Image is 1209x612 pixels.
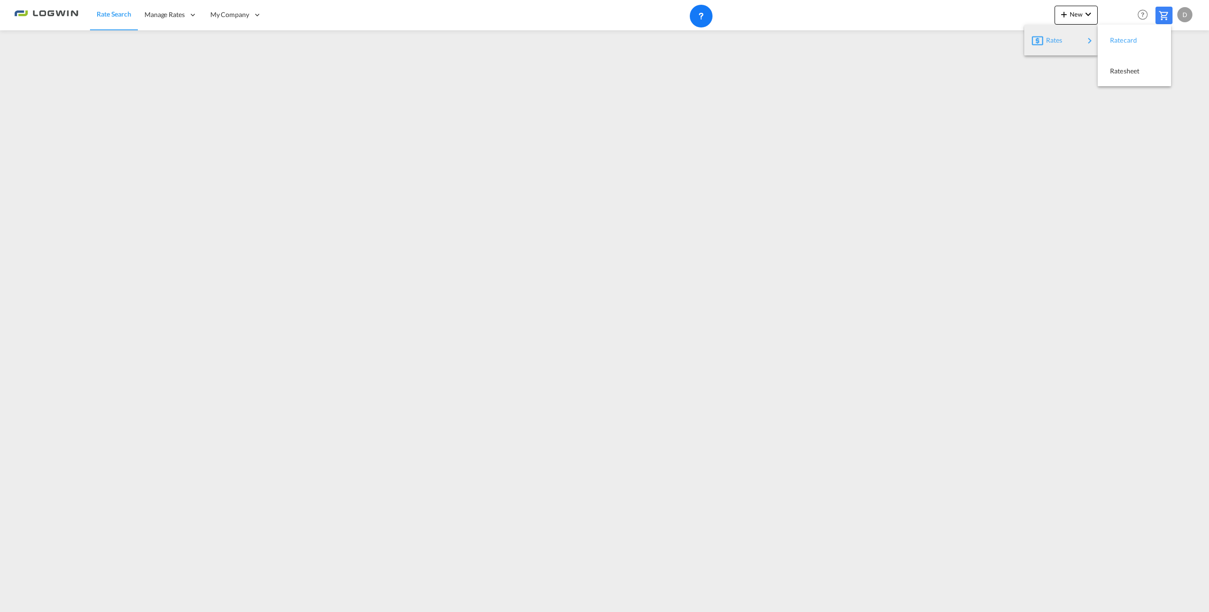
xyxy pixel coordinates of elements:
md-icon: icon-chevron-right [1084,35,1095,46]
span: Ratecard [1110,31,1120,50]
div: Ratecard [1105,28,1164,52]
span: Ratesheet [1110,62,1120,81]
div: Ratesheet [1105,59,1164,83]
span: Rates [1046,31,1057,50]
